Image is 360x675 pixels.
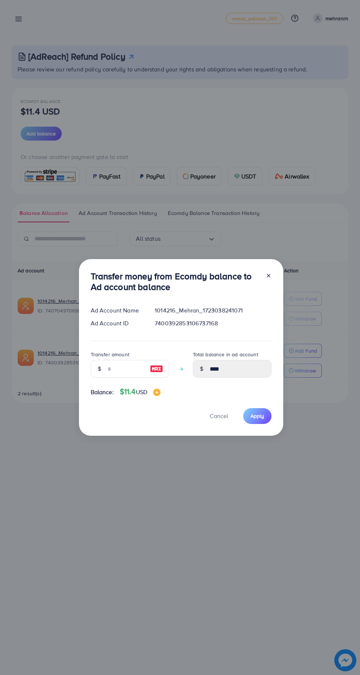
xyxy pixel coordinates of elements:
[85,306,149,315] div: Ad Account Name
[85,319,149,328] div: Ad Account ID
[243,408,271,424] button: Apply
[91,351,129,358] label: Transfer amount
[251,412,264,420] span: Apply
[91,271,260,292] h3: Transfer money from Ecomdy balance to Ad account balance
[150,364,163,373] img: image
[193,351,258,358] label: Total balance in ad account
[149,319,277,328] div: 7400392853106737168
[201,408,237,424] button: Cancel
[136,388,147,396] span: USD
[149,306,277,315] div: 1014216_Mehran_1723038241071
[153,389,161,396] img: image
[120,387,161,396] h4: $11.4
[210,412,228,420] span: Cancel
[91,388,114,396] span: Balance:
